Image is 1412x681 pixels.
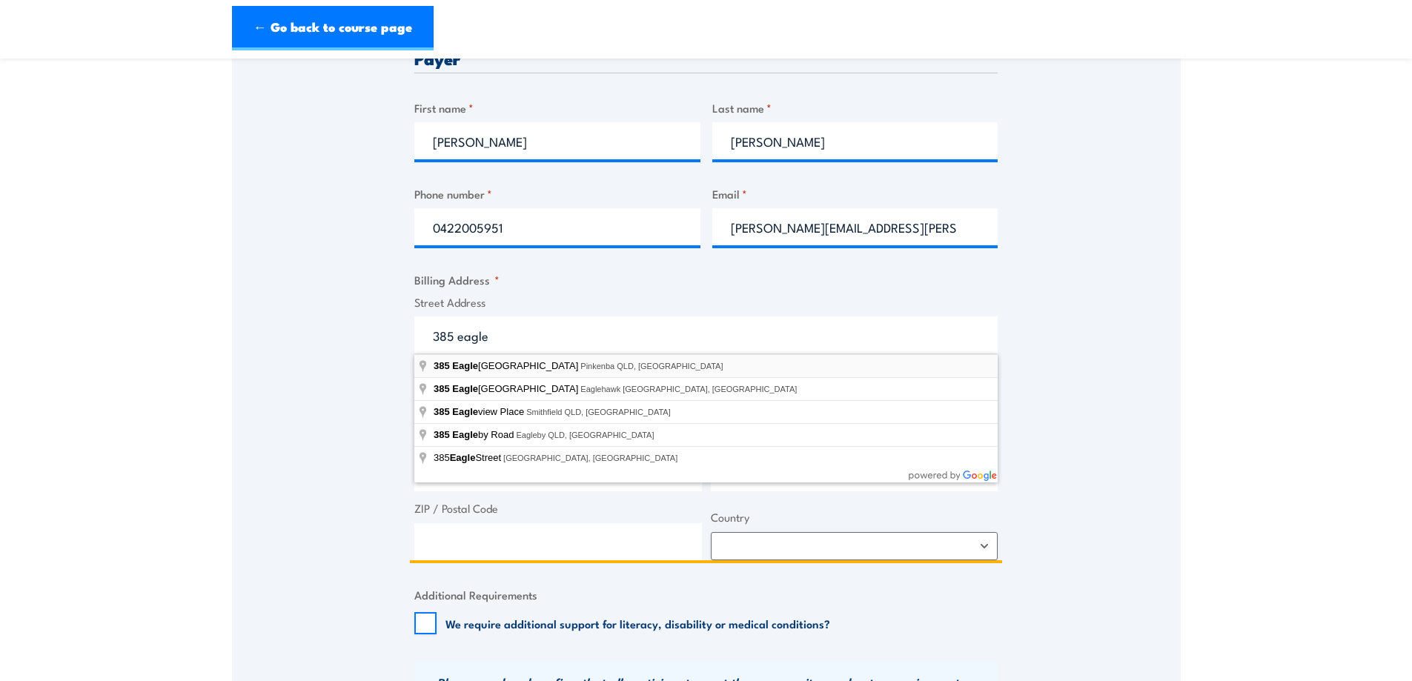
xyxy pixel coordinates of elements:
[414,99,700,116] label: First name
[414,500,702,517] label: ZIP / Postal Code
[434,429,478,440] span: 385 Eagle
[414,50,998,67] h3: Payer
[712,99,998,116] label: Last name
[452,360,478,371] span: Eagle
[445,616,830,631] label: We require additional support for literacy, disability or medical conditions?
[414,316,998,353] input: Enter a location
[414,271,500,288] legend: Billing Address
[526,408,671,416] span: Smithfield QLD, [GEOGRAPHIC_DATA]
[414,586,537,603] legend: Additional Requirements
[414,294,998,311] label: Street Address
[434,406,478,417] span: 385 Eagle
[711,509,998,526] label: Country
[434,406,526,417] span: view Place
[434,429,516,440] span: by Road
[580,385,797,393] span: Eaglehawk [GEOGRAPHIC_DATA], [GEOGRAPHIC_DATA]
[434,452,503,463] span: 385 Street
[516,431,654,439] span: Eagleby QLD, [GEOGRAPHIC_DATA]
[232,6,434,50] a: ← Go back to course page
[414,185,700,202] label: Phone number
[434,360,580,371] span: [GEOGRAPHIC_DATA]
[434,360,450,371] span: 385
[580,362,723,371] span: Pinkenba QLD, [GEOGRAPHIC_DATA]
[434,383,580,394] span: [GEOGRAPHIC_DATA]
[450,452,476,463] span: Eagle
[434,383,478,394] span: 385 Eagle
[712,185,998,202] label: Email
[503,454,677,462] span: [GEOGRAPHIC_DATA], [GEOGRAPHIC_DATA]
